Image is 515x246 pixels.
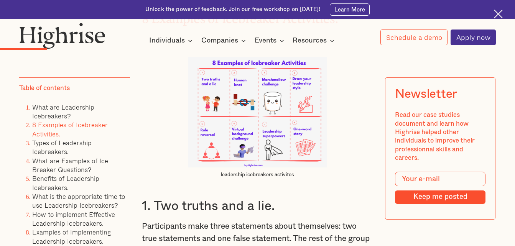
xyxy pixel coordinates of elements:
a: What are Leadership Icebreakers? [32,102,94,121]
h3: 1. Two truths and a lie. [142,198,373,215]
div: Read our case studies document and learn how Highrise helped other individuals to improve their p... [395,111,485,162]
a: Types of Leadership Icebreakers. [32,138,92,156]
div: Companies [201,36,248,45]
img: leadership icebreakers activites [188,57,327,168]
div: Resources [293,36,337,45]
a: Benefits of Leadership Icebreakers. [32,174,99,192]
div: Unlock the power of feedback. Join our free workshop on [DATE]! [145,6,320,13]
a: Examples of Implementing Leadership Icebreakers. [32,227,111,246]
input: Your e-mail [395,172,485,186]
div: Resources [293,36,327,45]
input: Keep me posted [395,190,485,204]
div: Individuals [149,36,195,45]
figcaption: leadership icebreakers activites [188,172,327,179]
img: Highrise logo [19,23,105,49]
a: How to implement Effective Leadership Icebreakers. [32,210,115,228]
a: What are Examples of Ice Breaker Questions? [32,156,108,174]
div: Events [255,36,286,45]
form: Modal Form [395,172,485,203]
a: Schedule a demo [380,30,447,45]
div: Individuals [149,36,185,45]
a: Learn More [330,3,370,16]
img: Cross icon [494,10,503,18]
a: Apply now [451,30,495,45]
a: 8 Examples of Icebreaker Activities. [32,120,108,138]
div: Companies [201,36,238,45]
div: Newsletter [395,87,457,102]
div: Events [255,36,276,45]
div: Table of contents [19,84,70,92]
a: What is the appropriate time to use Leadership Icebreakers? [32,192,125,210]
